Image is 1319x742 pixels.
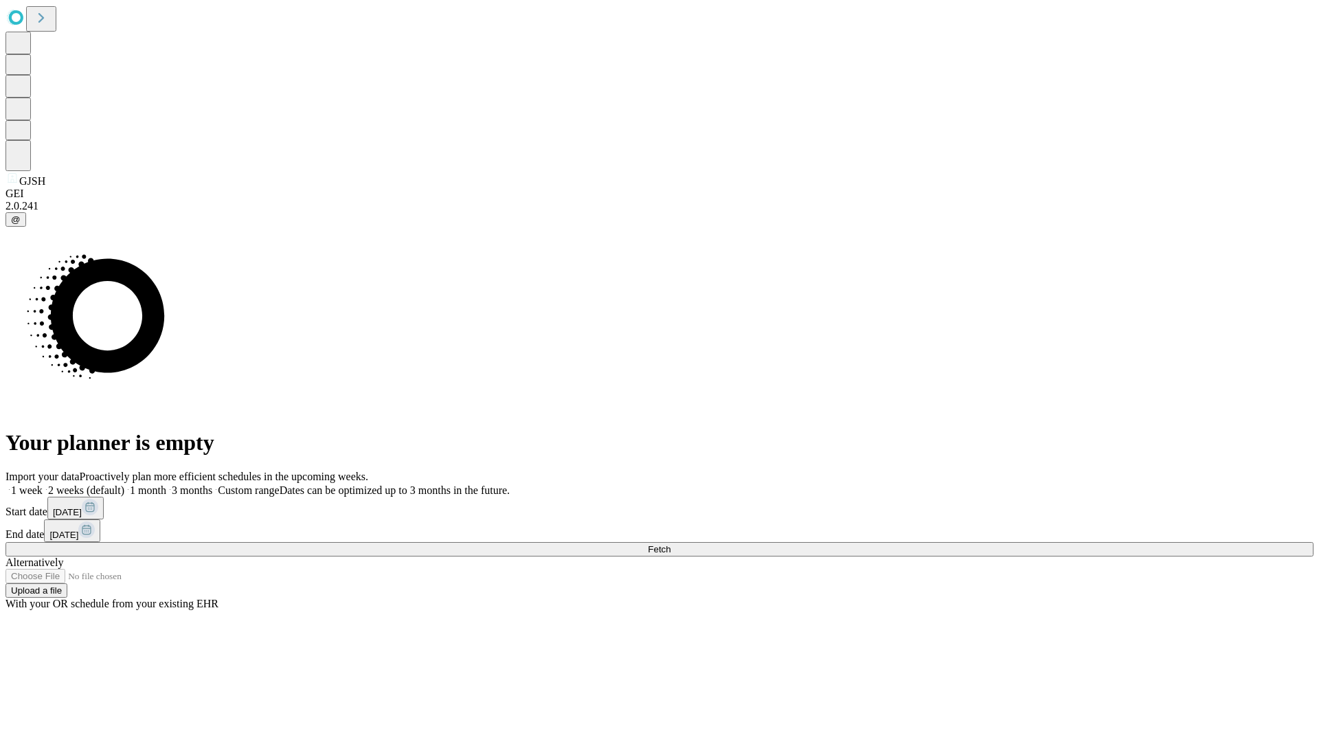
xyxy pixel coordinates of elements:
span: With your OR schedule from your existing EHR [5,598,218,609]
div: GEI [5,188,1314,200]
span: 1 week [11,484,43,496]
span: Alternatively [5,556,63,568]
button: [DATE] [47,497,104,519]
span: Fetch [648,544,670,554]
span: Import your data [5,471,80,482]
span: @ [11,214,21,225]
span: 3 months [172,484,212,496]
span: Custom range [218,484,279,496]
span: GJSH [19,175,45,187]
span: Proactively plan more efficient schedules in the upcoming weeks. [80,471,368,482]
div: 2.0.241 [5,200,1314,212]
button: [DATE] [44,519,100,542]
h1: Your planner is empty [5,430,1314,456]
span: 2 weeks (default) [48,484,124,496]
button: Fetch [5,542,1314,556]
span: Dates can be optimized up to 3 months in the future. [280,484,510,496]
div: Start date [5,497,1314,519]
button: @ [5,212,26,227]
span: 1 month [130,484,166,496]
span: [DATE] [49,530,78,540]
span: [DATE] [53,507,82,517]
button: Upload a file [5,583,67,598]
div: End date [5,519,1314,542]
